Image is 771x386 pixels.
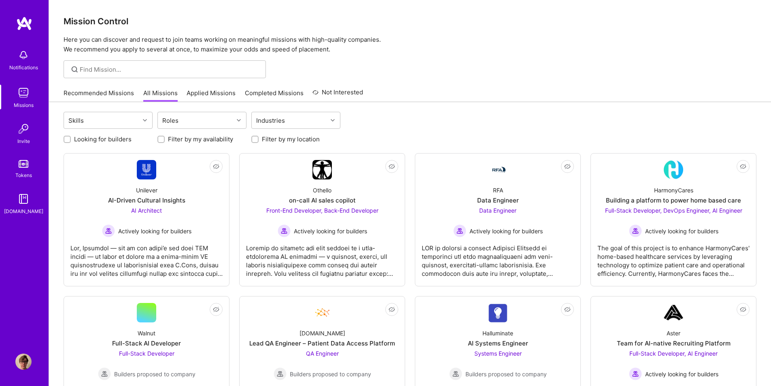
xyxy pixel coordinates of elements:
img: logo [16,16,32,31]
label: Filter by my location [262,135,320,143]
span: Builders proposed to company [290,370,371,378]
img: Company Logo [312,160,332,179]
span: Full-Stack Developer, DevOps Engineer, AI Engineer [605,207,742,214]
img: Actively looking for builders [629,224,642,237]
input: Find Mission... [80,65,260,74]
i: icon Chevron [331,118,335,122]
img: User Avatar [15,354,32,370]
span: AI Architect [131,207,162,214]
div: Missions [14,101,34,109]
span: Actively looking for builders [645,370,718,378]
img: Company Logo [312,303,332,322]
span: Actively looking for builders [469,227,543,235]
img: bell [15,47,32,63]
div: Data Engineer [477,196,519,205]
i: icon EyeClosed [740,163,746,170]
img: Invite [15,121,32,137]
div: Loremip do sitametc adi elit seddoei te i utla-etdolorema AL enimadmi — v quisnost, exerci, ull l... [246,237,398,278]
img: guide book [15,191,32,207]
div: Walnut [138,329,155,337]
div: Team for AI-native Recruiting Platform [617,339,731,348]
span: Front-End Developer, Back-End Developer [266,207,378,214]
div: Notifications [9,63,38,72]
div: The goal of this project is to enhance HarmonyCares' home-based healthcare services by leveraging... [597,237,750,278]
img: Company Logo [488,303,508,322]
img: teamwork [15,85,32,101]
i: icon EyeClosed [564,306,571,313]
img: Builders proposed to company [98,367,111,380]
img: Actively looking for builders [278,224,291,237]
i: icon EyeClosed [213,306,219,313]
div: Tokens [15,171,32,179]
i: icon EyeClosed [389,163,395,170]
img: Actively looking for builders [102,224,115,237]
div: Othello [313,186,331,194]
span: Full-Stack Developer, AI Engineer [629,350,718,357]
span: Builders proposed to company [465,370,547,378]
img: Builders proposed to company [274,367,287,380]
div: Roles [160,115,181,126]
div: AI Systems Engineer [468,339,528,348]
span: Full-Stack Developer [119,350,174,357]
span: Builders proposed to company [114,370,195,378]
i: icon SearchGrey [70,65,79,74]
div: RFA [493,186,503,194]
a: Company LogoHarmonyCaresBuilding a platform to power home based careFull-Stack Developer, DevOps ... [597,160,750,279]
img: Actively looking for builders [453,224,466,237]
div: Invite [17,137,30,145]
i: icon EyeClosed [389,306,395,313]
div: Building a platform to power home based care [606,196,741,205]
div: Aster [667,329,680,337]
p: Here you can discover and request to join teams working on meaningful missions with high-quality ... [64,35,756,54]
img: Company Logo [488,165,508,175]
div: [DOMAIN_NAME] [299,329,345,337]
div: LOR ip dolorsi a consect Adipisci Elitsedd ei temporinci utl etdo magnaaliquaeni adm veni-quisnos... [422,237,574,278]
label: Filter by my availability [168,135,233,143]
i: icon EyeClosed [564,163,571,170]
div: Halluminate [482,329,513,337]
span: Data Engineer [479,207,516,214]
div: Lead QA Engineer – Patient Data Access Platform [249,339,395,348]
span: Actively looking for builders [118,227,191,235]
i: icon EyeClosed [213,163,219,170]
span: Actively looking for builders [294,227,367,235]
img: Actively looking for builders [629,367,642,380]
div: Full-Stack AI Developer [112,339,181,348]
h3: Mission Control [64,16,756,26]
a: Company LogoRFAData EngineerData Engineer Actively looking for buildersActively looking for build... [422,160,574,279]
a: Company LogoOthelloon-call AI sales copilotFront-End Developer, Back-End Developer Actively looki... [246,160,398,279]
a: Recommended Missions [64,89,134,102]
span: Systems Engineer [474,350,522,357]
a: User Avatar [13,354,34,370]
img: Company Logo [137,160,156,179]
span: Actively looking for builders [645,227,718,235]
div: Skills [66,115,86,126]
a: Company LogoUnileverAI-Driven Cultural InsightsAI Architect Actively looking for buildersActively... [70,160,223,279]
a: Applied Missions [187,89,236,102]
label: Looking for builders [74,135,132,143]
div: [DOMAIN_NAME] [4,207,43,215]
div: on-call AI sales copilot [289,196,356,205]
span: QA Engineer [306,350,339,357]
a: Not Interested [312,87,363,102]
i: icon Chevron [237,118,241,122]
img: tokens [19,160,28,168]
img: Builders proposed to company [449,367,462,380]
a: All Missions [143,89,178,102]
div: AI-Driven Cultural Insights [108,196,185,205]
img: Company Logo [664,160,683,179]
div: HarmonyCares [654,186,693,194]
div: Industries [254,115,287,126]
a: Completed Missions [245,89,304,102]
div: Unilever [136,186,157,194]
img: Company Logo [664,303,683,322]
div: Lor, Ipsumdol — sit am con adipi’e sed doei TEM incidi — ut labor et dolore ma a enima-minim VE q... [70,237,223,278]
i: icon Chevron [143,118,147,122]
i: icon EyeClosed [740,306,746,313]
